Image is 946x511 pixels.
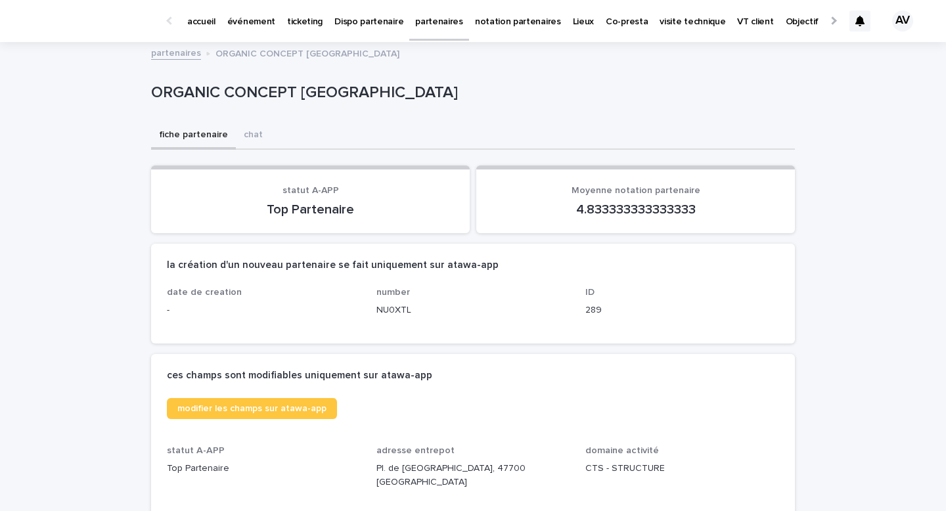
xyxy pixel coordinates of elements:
span: domaine activité [585,446,659,455]
span: Moyenne notation partenaire [572,186,700,195]
p: Pl. de [GEOGRAPHIC_DATA], 47700 [GEOGRAPHIC_DATA] [376,462,570,489]
span: number [376,288,410,297]
h2: ces champs sont modifiables uniquement sur atawa-app [167,370,432,382]
span: statut A-APP [167,446,225,455]
p: NU0XTL [376,303,570,317]
img: Ls34BcGeRexTGTNfXpUC [26,8,154,34]
span: date de creation [167,288,242,297]
span: adresse entrepot [376,446,455,455]
p: CTS - STRUCTURE [585,462,779,476]
div: AV [892,11,913,32]
span: modifier les champs sur atawa-app [177,404,327,413]
a: partenaires [151,45,201,60]
button: chat [236,122,271,150]
p: - [167,303,361,317]
p: ORGANIC CONCEPT [GEOGRAPHIC_DATA] [215,45,399,60]
button: fiche partenaire [151,122,236,150]
span: statut A-APP [282,186,339,195]
p: Top Partenaire [167,202,454,217]
p: 289 [585,303,779,317]
span: ID [585,288,595,297]
p: ORGANIC CONCEPT [GEOGRAPHIC_DATA] [151,83,790,102]
p: Top Partenaire [167,462,361,476]
p: 4.833333333333333 [492,202,779,217]
h2: la création d'un nouveau partenaire se fait uniquement sur atawa-app [167,259,499,271]
a: modifier les champs sur atawa-app [167,398,337,419]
